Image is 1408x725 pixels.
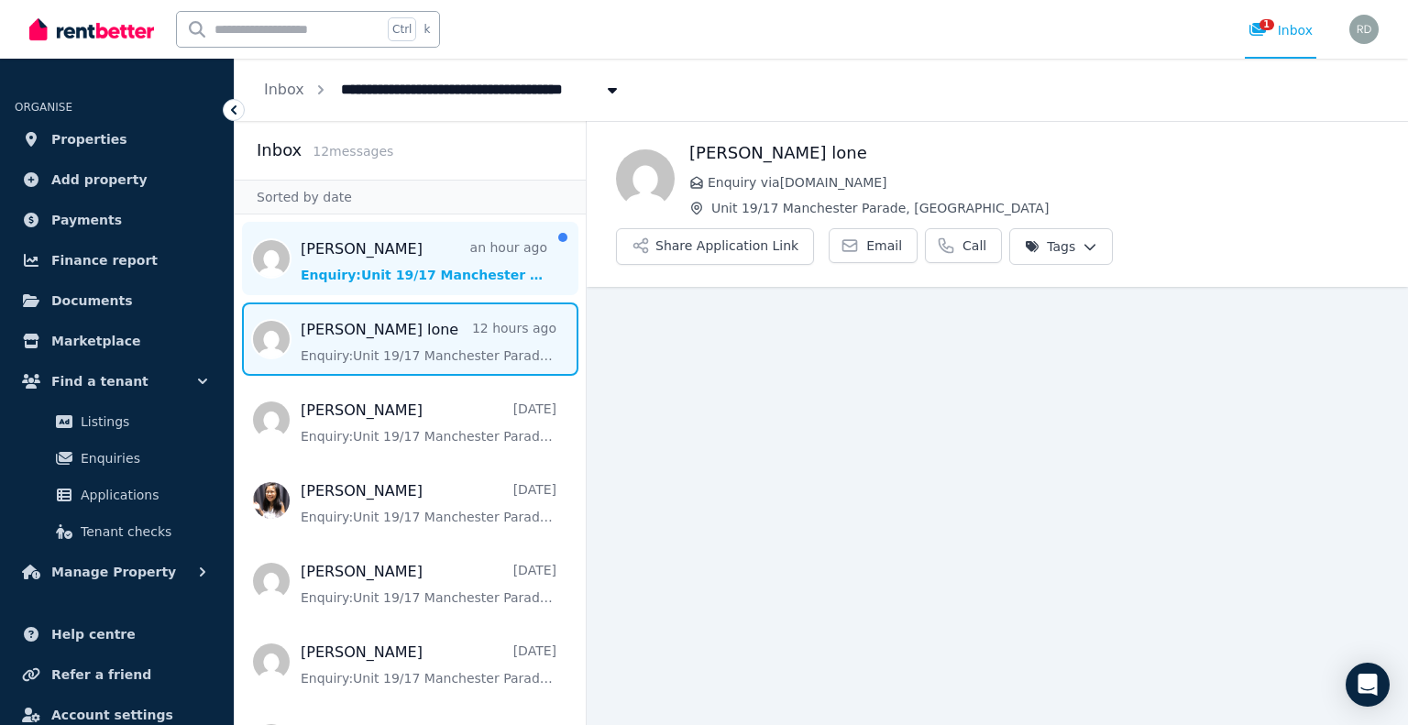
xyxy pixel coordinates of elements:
[51,128,127,150] span: Properties
[15,121,219,158] a: Properties
[15,242,219,279] a: Finance report
[22,440,212,477] a: Enquiries
[81,521,204,543] span: Tenant checks
[15,282,219,319] a: Documents
[22,477,212,513] a: Applications
[866,236,902,255] span: Email
[51,370,148,392] span: Find a tenant
[689,140,1379,166] h1: [PERSON_NAME] lone
[51,249,158,271] span: Finance report
[301,400,556,445] a: [PERSON_NAME][DATE]Enquiry:Unit 19/17 Manchester Parade, [GEOGRAPHIC_DATA].
[51,169,148,191] span: Add property
[423,22,430,37] span: k
[22,403,212,440] a: Listings
[616,149,675,208] img: Ketan lone
[962,236,986,255] span: Call
[15,656,219,693] a: Refer a friend
[301,642,556,687] a: [PERSON_NAME][DATE]Enquiry:Unit 19/17 Manchester Parade, [GEOGRAPHIC_DATA].
[257,137,302,163] h2: Inbox
[616,228,814,265] button: Share Application Link
[1346,663,1390,707] div: Open Intercom Messenger
[235,180,586,214] div: Sorted by date
[711,199,1379,217] span: Unit 19/17 Manchester Parade, [GEOGRAPHIC_DATA]
[15,363,219,400] button: Find a tenant
[15,202,219,238] a: Payments
[51,330,140,352] span: Marketplace
[1248,21,1313,39] div: Inbox
[22,513,212,550] a: Tenant checks
[81,411,204,433] span: Listings
[15,554,219,590] button: Manage Property
[1349,15,1379,44] img: Robert De Donatis
[1009,228,1113,265] button: Tags
[51,623,136,645] span: Help centre
[708,173,1379,192] span: Enquiry via [DOMAIN_NAME]
[1025,237,1075,256] span: Tags
[51,209,122,231] span: Payments
[313,144,393,159] span: 12 message s
[15,323,219,359] a: Marketplace
[51,290,133,312] span: Documents
[264,81,304,98] a: Inbox
[301,238,547,284] a: [PERSON_NAME]an hour agoEnquiry:Unit 19/17 Manchester Parade, [GEOGRAPHIC_DATA].
[301,319,556,365] a: [PERSON_NAME] lone12 hours agoEnquiry:Unit 19/17 Manchester Parade, [GEOGRAPHIC_DATA].
[829,228,918,263] a: Email
[925,228,1002,263] a: Call
[15,161,219,198] a: Add property
[51,561,176,583] span: Manage Property
[301,561,556,607] a: [PERSON_NAME][DATE]Enquiry:Unit 19/17 Manchester Parade, [GEOGRAPHIC_DATA].
[81,447,204,469] span: Enquiries
[1259,19,1274,30] span: 1
[15,101,72,114] span: ORGANISE
[388,17,416,41] span: Ctrl
[51,664,151,686] span: Refer a friend
[301,480,556,526] a: [PERSON_NAME][DATE]Enquiry:Unit 19/17 Manchester Parade, [GEOGRAPHIC_DATA].
[81,484,204,506] span: Applications
[15,616,219,653] a: Help centre
[29,16,154,43] img: RentBetter
[235,59,651,121] nav: Breadcrumb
